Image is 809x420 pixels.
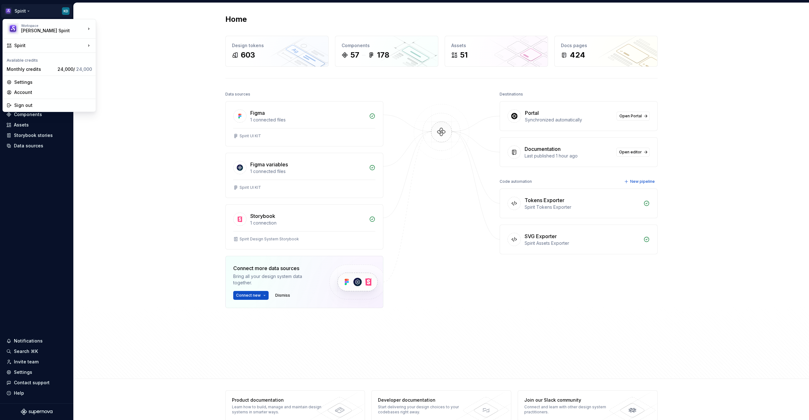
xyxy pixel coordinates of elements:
div: Available credits [4,54,94,64]
div: Workspace [21,24,86,28]
div: Sign out [14,102,92,108]
div: Account [14,89,92,96]
div: [PERSON_NAME] Spirit [21,28,75,34]
span: 24,000 [76,66,92,72]
div: Settings [14,79,92,85]
div: Spirit [14,42,86,49]
img: 63932fde-23f0-455f-9474-7c6a8a4930cd.png [7,23,19,34]
div: Monthly credits [7,66,55,72]
span: 24,000 / [58,66,92,72]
